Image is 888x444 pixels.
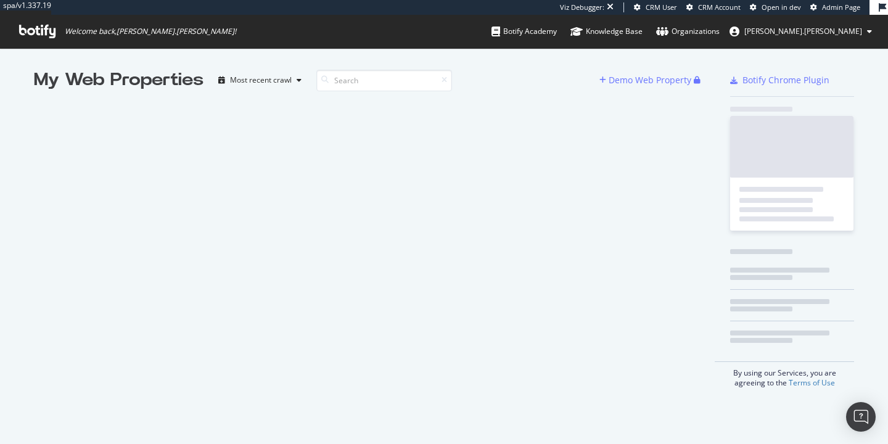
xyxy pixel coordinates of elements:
span: CRM Account [698,2,741,12]
a: CRM Account [686,2,741,12]
span: CRM User [646,2,677,12]
a: Admin Page [810,2,860,12]
div: Viz Debugger: [560,2,604,12]
span: Open in dev [762,2,801,12]
div: Botify Chrome Plugin [742,74,829,86]
div: Most recent crawl [230,76,292,84]
div: Botify Academy [491,25,557,38]
a: Organizations [656,15,720,48]
span: maggie.sullivan [744,26,862,36]
button: [PERSON_NAME].[PERSON_NAME] [720,22,882,41]
a: Botify Academy [491,15,557,48]
input: Search [316,70,452,91]
a: Terms of Use [789,377,835,388]
button: Demo Web Property [599,70,694,90]
span: Welcome back, [PERSON_NAME].[PERSON_NAME] ! [65,27,236,36]
a: CRM User [634,2,677,12]
a: Open in dev [750,2,801,12]
div: Demo Web Property [609,74,691,86]
div: Knowledge Base [570,25,643,38]
a: Botify Chrome Plugin [730,74,829,86]
div: My Web Properties [34,68,203,92]
div: Open Intercom Messenger [846,402,876,432]
span: Admin Page [822,2,860,12]
a: Knowledge Base [570,15,643,48]
div: By using our Services, you are agreeing to the [715,361,854,388]
div: Organizations [656,25,720,38]
button: Most recent crawl [213,70,306,90]
a: Demo Web Property [599,75,694,85]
